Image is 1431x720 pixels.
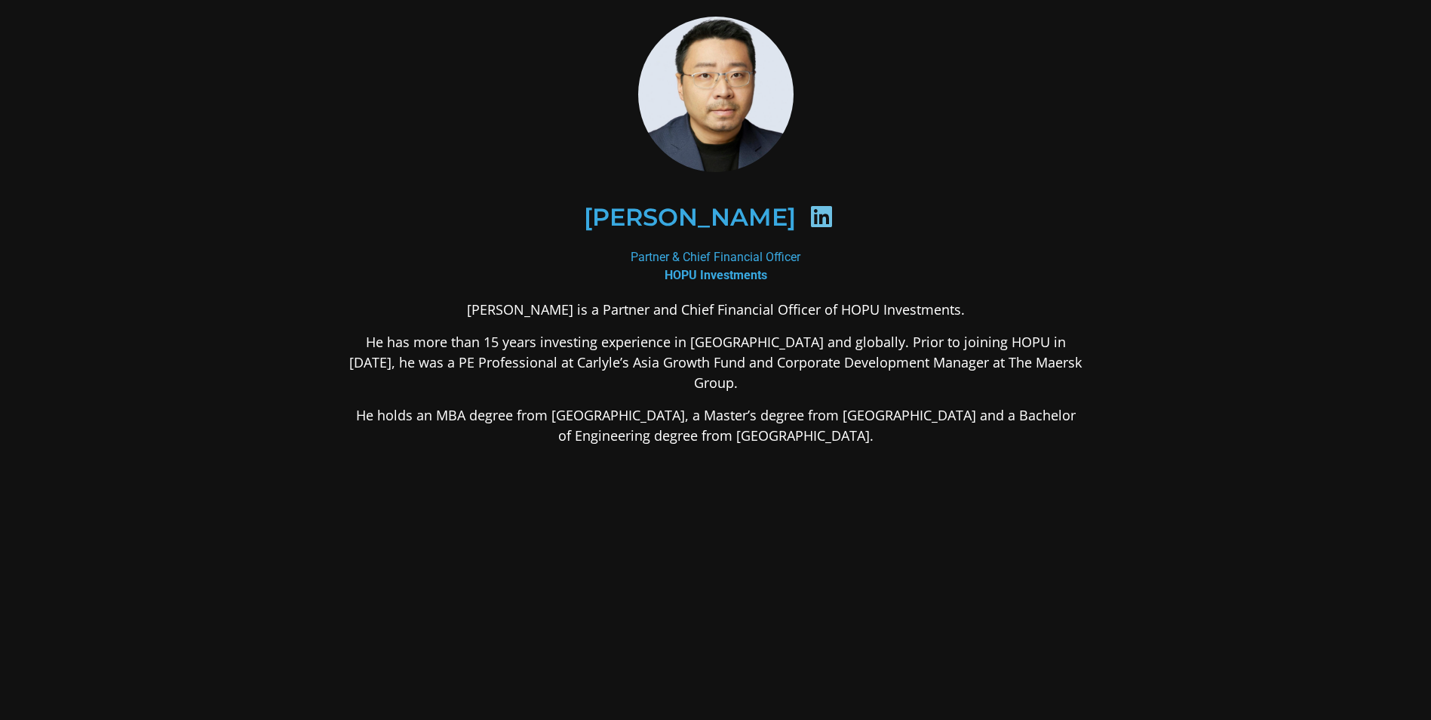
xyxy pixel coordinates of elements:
img: D61PrC9fCdQYAAAAAElFTkSuQmCC [5,5,20,20]
div: Partner & Chief Financial Officer [349,248,1082,285]
p: He holds an MBA degree from [GEOGRAPHIC_DATA], a Master’s degree from [GEOGRAPHIC_DATA] and a Bac... [349,405,1082,446]
p: He has more than 15 years investing experience in [GEOGRAPHIC_DATA] and globally. Prior to joinin... [349,332,1082,393]
p: [PERSON_NAME] is a Partner and Chief Financial Officer of HOPU Investments. [349,300,1082,320]
b: HOPU Investments [665,268,767,282]
h2: [PERSON_NAME] [584,205,796,229]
